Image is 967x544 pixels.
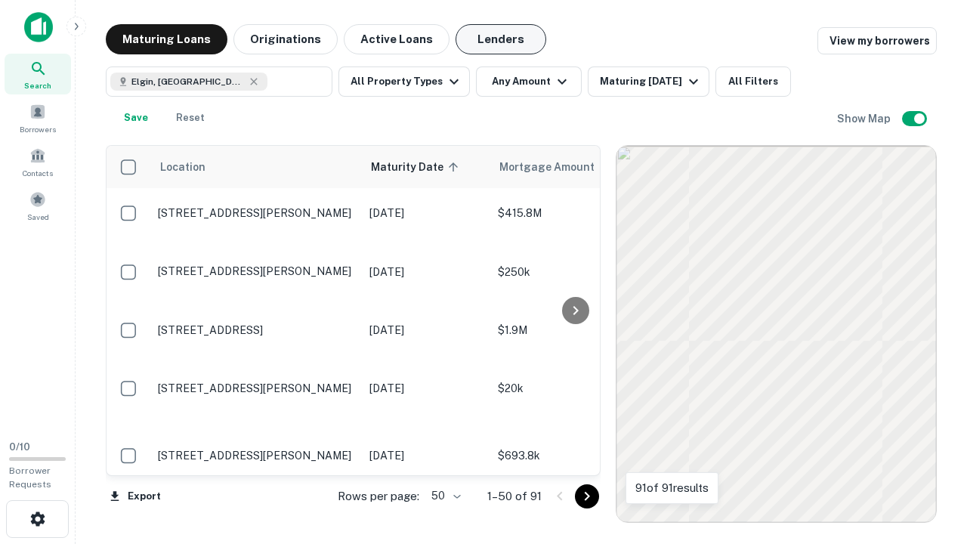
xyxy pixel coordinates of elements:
[112,103,160,133] button: Save your search to get updates of matches that match your search criteria.
[369,264,483,280] p: [DATE]
[5,97,71,138] a: Borrowers
[498,380,649,397] p: $20k
[498,447,649,464] p: $693.8k
[158,264,354,278] p: [STREET_ADDRESS][PERSON_NAME]
[490,146,657,188] th: Mortgage Amount
[498,205,649,221] p: $415.8M
[635,479,709,497] p: 91 of 91 results
[5,141,71,182] a: Contacts
[425,485,463,507] div: 50
[158,382,354,395] p: [STREET_ADDRESS][PERSON_NAME]
[106,24,227,54] button: Maturing Loans
[338,66,470,97] button: All Property Types
[166,103,215,133] button: Reset
[715,66,791,97] button: All Filters
[158,206,354,220] p: [STREET_ADDRESS][PERSON_NAME]
[362,146,490,188] th: Maturity Date
[498,322,649,338] p: $1.9M
[5,185,71,226] a: Saved
[476,66,582,97] button: Any Amount
[891,423,967,496] iframe: Chat Widget
[233,24,338,54] button: Originations
[499,158,614,176] span: Mortgage Amount
[9,441,30,453] span: 0 / 10
[27,211,49,223] span: Saved
[456,24,546,54] button: Lenders
[369,380,483,397] p: [DATE]
[23,167,53,179] span: Contacts
[616,146,936,522] div: 0 0
[369,205,483,221] p: [DATE]
[338,487,419,505] p: Rows per page:
[837,110,893,127] h6: Show Map
[498,264,649,280] p: $250k
[575,484,599,508] button: Go to next page
[369,447,483,464] p: [DATE]
[24,79,51,91] span: Search
[344,24,450,54] button: Active Loans
[150,146,362,188] th: Location
[487,487,542,505] p: 1–50 of 91
[159,158,205,176] span: Location
[158,449,354,462] p: [STREET_ADDRESS][PERSON_NAME]
[371,158,463,176] span: Maturity Date
[20,123,56,135] span: Borrowers
[131,75,245,88] span: Elgin, [GEOGRAPHIC_DATA], [GEOGRAPHIC_DATA]
[158,323,354,337] p: [STREET_ADDRESS]
[369,322,483,338] p: [DATE]
[9,465,51,490] span: Borrower Requests
[106,485,165,508] button: Export
[5,54,71,94] a: Search
[817,27,937,54] a: View my borrowers
[24,12,53,42] img: capitalize-icon.png
[588,66,709,97] button: Maturing [DATE]
[600,73,703,91] div: Maturing [DATE]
